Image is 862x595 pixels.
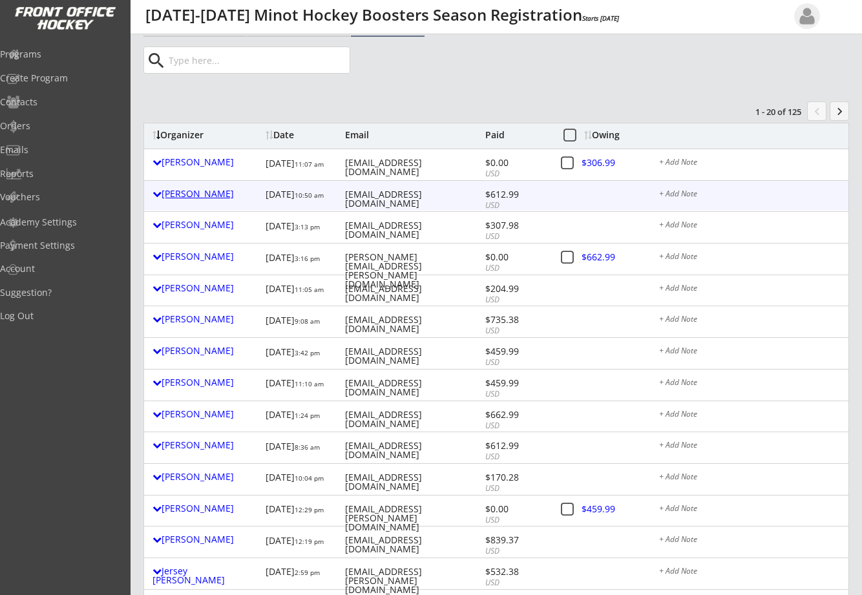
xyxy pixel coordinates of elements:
div: [PERSON_NAME] [152,158,259,167]
div: [DATE] [266,531,335,554]
div: [DATE] [266,248,335,271]
div: [EMAIL_ADDRESS][PERSON_NAME][DOMAIN_NAME] [345,567,482,594]
div: + Add Note [659,505,840,515]
div: $459.99 [485,347,555,356]
div: [EMAIL_ADDRESS][DOMAIN_NAME] [345,284,482,302]
div: [DATE] [266,185,335,208]
div: USD [485,231,555,242]
div: USD [485,295,555,306]
font: 1:24 pm [295,411,320,420]
div: [DATE] [266,374,335,397]
div: + Add Note [659,567,840,578]
div: Date [266,130,335,140]
div: [PERSON_NAME] [152,315,259,324]
button: keyboard_arrow_right [830,101,849,121]
div: [PERSON_NAME] [152,535,259,544]
div: [EMAIL_ADDRESS][DOMAIN_NAME] [345,410,482,428]
div: + Add Note [659,253,840,263]
div: [PERSON_NAME] [152,472,259,481]
div: [PERSON_NAME] [152,189,259,198]
div: [PERSON_NAME][EMAIL_ADDRESS][PERSON_NAME][DOMAIN_NAME] [345,253,482,289]
div: [PERSON_NAME] [152,378,259,387]
button: search [145,50,167,71]
div: [DATE] [266,500,335,523]
div: USD [485,169,555,180]
div: [PERSON_NAME] [152,441,259,450]
font: 3:13 pm [295,222,320,231]
div: [DATE] [266,216,335,239]
font: 10:50 am [295,191,324,200]
font: 8:36 am [295,443,320,452]
font: 10:04 pm [295,474,324,483]
div: [EMAIL_ADDRESS][DOMAIN_NAME] [345,536,482,554]
div: USD [485,421,555,432]
div: + Add Note [659,410,840,421]
div: [EMAIL_ADDRESS][DOMAIN_NAME] [345,315,482,333]
div: [EMAIL_ADDRESS][DOMAIN_NAME] [345,347,482,365]
div: [DATE] [266,468,335,491]
em: Starts [DATE] [582,14,619,23]
div: $532.38 [485,567,555,576]
div: USD [485,326,555,337]
div: $459.99 [485,379,555,388]
div: [EMAIL_ADDRESS][DOMAIN_NAME] [345,441,482,459]
div: Owing [584,130,633,140]
div: [EMAIL_ADDRESS][DOMAIN_NAME] [345,158,482,176]
font: 11:05 am [295,285,324,294]
div: [EMAIL_ADDRESS][DOMAIN_NAME] [345,190,482,208]
div: Organizer [152,130,259,140]
div: $662.99 [485,410,555,419]
div: USD [485,263,555,274]
div: + Add Note [659,284,840,295]
div: + Add Note [659,347,840,357]
div: + Add Note [659,441,840,452]
div: [PERSON_NAME] [152,504,259,513]
div: Jersey [PERSON_NAME] [152,567,259,585]
div: [PERSON_NAME] [152,346,259,355]
div: $0.00 [485,158,555,167]
div: $307.98 [485,221,555,230]
div: [EMAIL_ADDRESS][DOMAIN_NAME] [345,473,482,491]
div: Email [345,130,482,140]
div: [DATE] [266,280,335,302]
div: USD [485,357,555,368]
div: USD [485,389,555,400]
div: Paid [485,130,555,140]
div: $612.99 [485,190,555,199]
div: USD [485,452,555,463]
div: + Add Note [659,190,840,200]
div: [DATE] [266,563,335,585]
font: 12:29 pm [295,505,324,514]
div: [DATE] [266,154,335,176]
div: [PERSON_NAME] [152,284,259,293]
div: USD [485,483,555,494]
div: + Add Note [659,536,840,546]
div: [DATE] [266,437,335,459]
div: [PERSON_NAME] [152,252,259,261]
div: USD [485,200,555,211]
div: USD [485,515,555,526]
font: 11:07 am [295,160,324,169]
div: [EMAIL_ADDRESS][DOMAIN_NAME] [345,379,482,397]
div: [DATE] [266,342,335,365]
div: 1 - 20 of 125 [734,106,801,118]
div: + Add Note [659,315,840,326]
font: 12:19 pm [295,537,324,546]
div: [EMAIL_ADDRESS][DOMAIN_NAME] [345,221,482,239]
div: [PERSON_NAME] [152,220,259,229]
font: 9:08 am [295,317,320,326]
div: $0.00 [485,253,555,262]
div: [DATE] [266,311,335,333]
div: [DATE] [266,406,335,428]
div: $839.37 [485,536,555,545]
font: 11:10 am [295,379,324,388]
div: $204.99 [485,284,555,293]
button: chevron_left [807,101,826,121]
div: + Add Note [659,473,840,483]
font: 2:59 pm [295,568,320,577]
div: [EMAIL_ADDRESS][PERSON_NAME][DOMAIN_NAME] [345,505,482,532]
div: USD [485,578,555,589]
div: $0.00 [485,505,555,514]
div: [PERSON_NAME] [152,410,259,419]
font: 3:42 pm [295,348,320,357]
